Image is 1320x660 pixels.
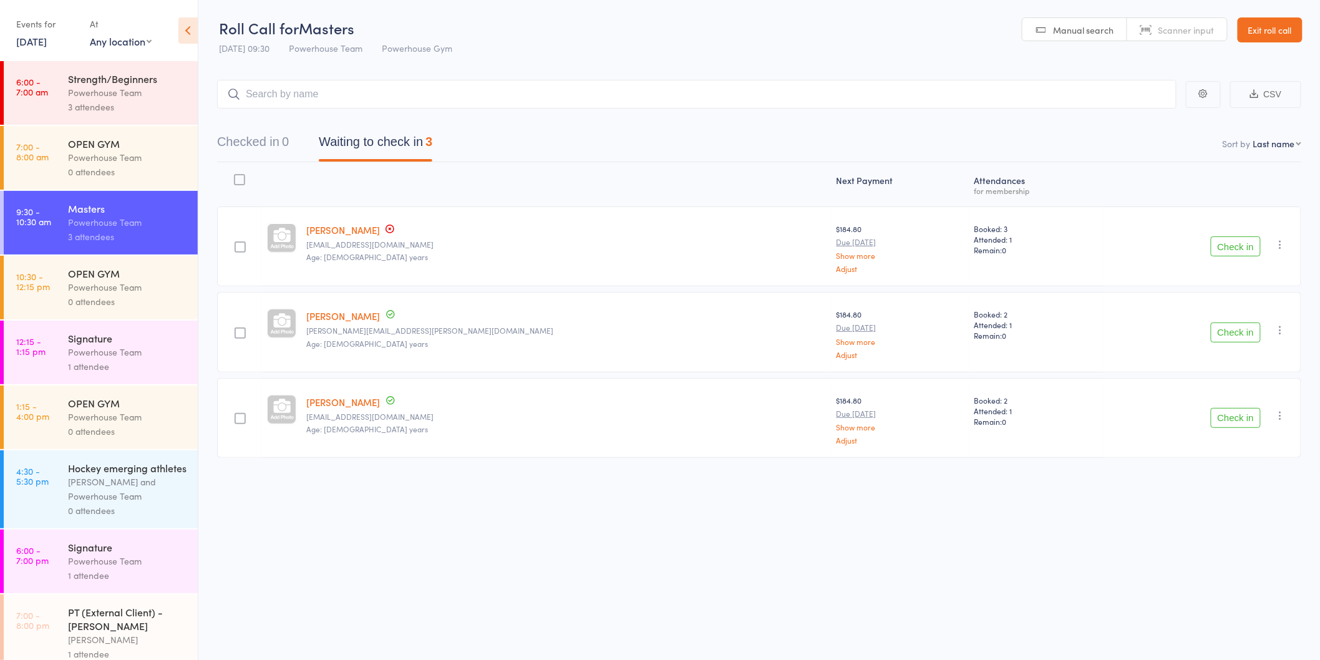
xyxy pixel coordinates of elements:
small: Due [DATE] [837,238,964,246]
div: OPEN GYM [68,396,187,410]
label: Sort by [1223,137,1251,150]
time: 6:00 - 7:00 am [16,77,48,97]
a: [PERSON_NAME] [306,309,380,323]
span: Age: [DEMOGRAPHIC_DATA] years [306,338,428,349]
button: CSV [1230,81,1301,108]
div: PT (External Client) - [PERSON_NAME] [68,605,187,633]
div: Powerhouse Team [68,410,187,424]
span: Masters [299,17,354,38]
a: 10:30 -12:15 pmOPEN GYMPowerhouse Team0 attendees [4,256,198,319]
a: 6:00 -7:00 pmSignaturePowerhouse Team1 attendee [4,530,198,593]
time: 12:15 - 1:15 pm [16,336,46,356]
div: Powerhouse Team [68,85,187,100]
div: Atten­dances [969,168,1104,201]
span: Remain: [974,330,1099,341]
small: quinnsan@icloud.com [306,412,827,421]
div: 0 attendees [68,294,187,309]
div: 3 attendees [68,100,187,114]
a: 9:30 -10:30 amMastersPowerhouse Team3 attendees [4,191,198,255]
span: Age: [DEMOGRAPHIC_DATA] years [306,424,428,434]
button: Waiting to check in3 [319,129,432,162]
time: 9:30 - 10:30 am [16,206,51,226]
div: 3 [425,135,432,148]
a: Show more [837,423,964,431]
a: [PERSON_NAME] [306,223,380,236]
span: Manual search [1054,24,1114,36]
time: 7:00 - 8:00 am [16,142,49,162]
div: Strength/Beginners [68,72,187,85]
div: Any location [90,34,152,48]
time: 4:30 - 5:30 pm [16,466,49,486]
a: 6:00 -7:00 amStrength/BeginnersPowerhouse Team3 attendees [4,61,198,125]
div: Last name [1253,137,1295,150]
div: $184.80 [837,223,964,273]
span: 0 [1002,245,1006,255]
a: Exit roll call [1238,17,1303,42]
small: Due [DATE] [837,409,964,418]
button: Checked in0 [217,129,289,162]
span: Remain: [974,245,1099,255]
a: Show more [837,337,964,346]
small: jennimars@yahoo.com [306,240,827,249]
span: Powerhouse Gym [382,42,452,54]
a: Show more [837,251,964,260]
span: Attended: 1 [974,319,1099,330]
span: Attended: 1 [974,234,1099,245]
span: 0 [1002,330,1006,341]
div: Hockey emerging athletes [68,461,187,475]
div: 1 attendee [68,568,187,583]
div: Powerhouse Team [68,280,187,294]
div: Signature [68,331,187,345]
a: Adjust [837,264,964,273]
div: 0 attendees [68,424,187,439]
span: [DATE] 09:30 [219,42,269,54]
a: 1:15 -4:00 pmOPEN GYMPowerhouse Team0 attendees [4,386,198,449]
time: 7:00 - 8:00 pm [16,610,49,630]
time: 6:00 - 7:00 pm [16,545,49,565]
div: [PERSON_NAME] and Powerhouse Team [68,475,187,503]
span: Powerhouse Team [289,42,362,54]
div: At [90,14,152,34]
div: $184.80 [837,395,964,444]
div: Events for [16,14,77,34]
div: [PERSON_NAME] [68,633,187,647]
div: for membership [974,187,1099,195]
div: 1 attendee [68,359,187,374]
a: 7:00 -8:00 amOPEN GYMPowerhouse Team0 attendees [4,126,198,190]
a: [PERSON_NAME] [306,396,380,409]
div: Powerhouse Team [68,345,187,359]
span: Booked: 3 [974,223,1099,234]
div: 0 attendees [68,165,187,179]
div: OPEN GYM [68,137,187,150]
span: 0 [1002,416,1006,427]
div: 3 attendees [68,230,187,244]
button: Check in [1211,323,1261,342]
small: Due [DATE] [837,323,964,332]
span: Age: [DEMOGRAPHIC_DATA] years [306,251,428,262]
a: 12:15 -1:15 pmSignaturePowerhouse Team1 attendee [4,321,198,384]
a: Adjust [837,351,964,359]
small: Judy.nowland@gmail.com [306,326,827,335]
time: 1:15 - 4:00 pm [16,401,49,421]
div: Signature [68,540,187,554]
time: 10:30 - 12:15 pm [16,271,50,291]
div: Powerhouse Team [68,215,187,230]
span: Roll Call for [219,17,299,38]
button: Check in [1211,236,1261,256]
div: Powerhouse Team [68,554,187,568]
div: 0 [282,135,289,148]
input: Search by name [217,80,1177,109]
div: $184.80 [837,309,964,358]
div: Powerhouse Team [68,150,187,165]
span: Scanner input [1158,24,1215,36]
a: Adjust [837,436,964,444]
button: Check in [1211,408,1261,428]
a: [DATE] [16,34,47,48]
span: Attended: 1 [974,405,1099,416]
a: 4:30 -5:30 pmHockey emerging athletes[PERSON_NAME] and Powerhouse Team0 attendees [4,450,198,528]
div: OPEN GYM [68,266,187,280]
div: Next Payment [832,168,969,201]
span: Remain: [974,416,1099,427]
span: Booked: 2 [974,309,1099,319]
span: Booked: 2 [974,395,1099,405]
